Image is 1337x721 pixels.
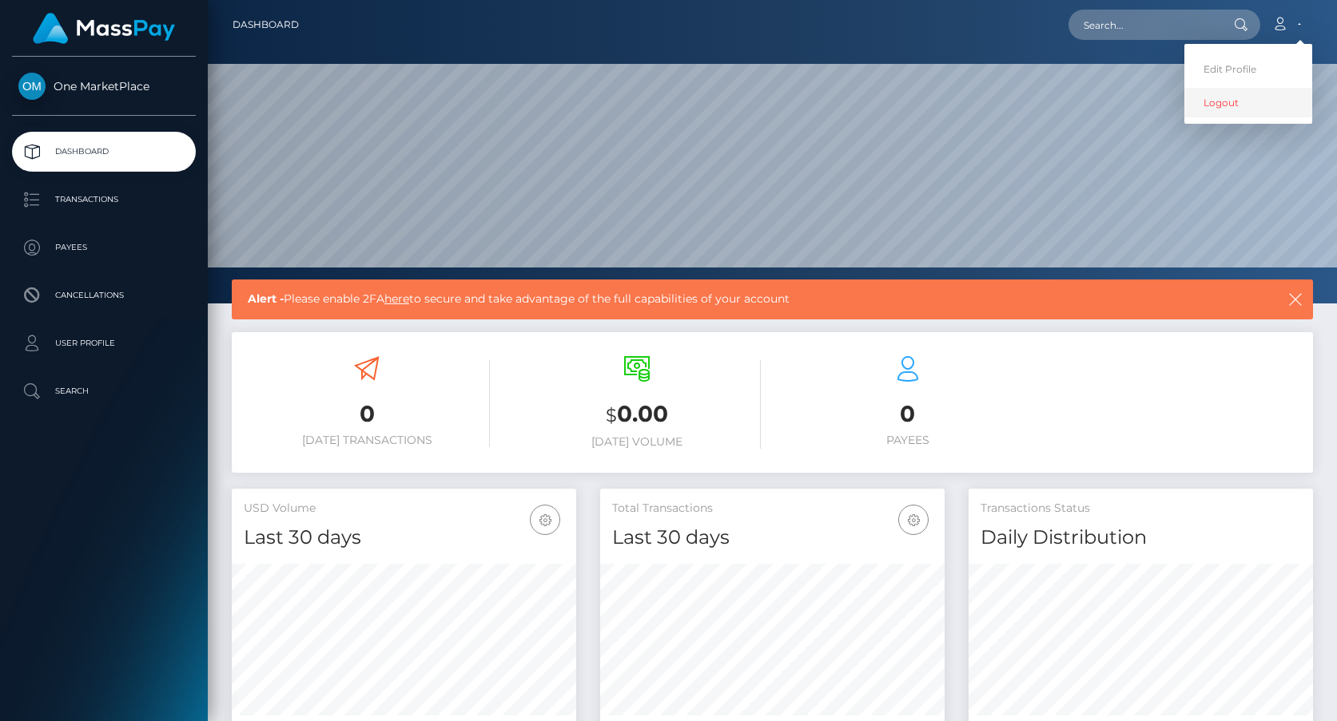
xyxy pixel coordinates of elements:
[248,291,284,306] b: Alert -
[18,379,189,403] p: Search
[244,524,564,552] h4: Last 30 days
[233,8,299,42] a: Dashboard
[1184,54,1312,84] a: Edit Profile
[18,73,46,100] img: One MarketPlace
[981,501,1301,517] h5: Transactions Status
[12,79,196,93] span: One MarketPlace
[12,228,196,267] a: Payees
[606,404,617,426] small: $
[12,132,196,172] a: Dashboard
[18,140,189,164] p: Dashboard
[785,434,1031,447] h6: Payees
[244,434,490,447] h6: [DATE] Transactions
[514,398,760,431] h3: 0.00
[12,371,196,411] a: Search
[514,435,760,449] h6: [DATE] Volume
[244,501,564,517] h5: USD Volume
[612,501,933,517] h5: Total Transactions
[981,524,1301,552] h4: Daily Distribution
[18,331,189,355] p: User Profile
[384,291,409,306] a: here
[785,398,1031,430] h3: 0
[1184,88,1312,117] a: Logout
[12,275,196,315] a: Cancellations
[18,283,189,307] p: Cancellations
[18,188,189,212] p: Transactions
[612,524,933,552] h4: Last 30 days
[12,323,196,363] a: User Profile
[18,236,189,259] p: Payees
[12,180,196,220] a: Transactions
[248,291,1182,307] span: Please enable 2FA to secure and take advantage of the full capabilities of your account
[244,398,490,430] h3: 0
[33,13,175,44] img: MassPay Logo
[1068,10,1219,40] input: Search...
